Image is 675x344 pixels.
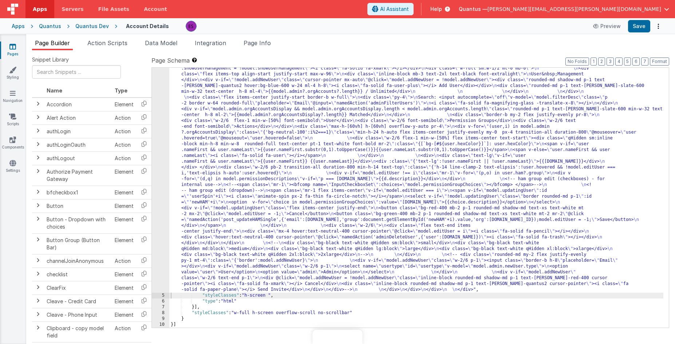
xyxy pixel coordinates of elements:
[126,23,169,29] h4: Account Details
[591,58,597,66] button: 1
[186,21,196,31] img: 2445f8d87038429357ee99e9bdfcd63a
[112,111,137,124] td: Action
[653,21,663,31] button: Options
[152,322,169,328] div: 10
[75,23,109,30] div: Quantus Dev
[44,138,112,151] td: authLoginOauth
[44,308,112,321] td: Cleave - Phone Input
[112,199,137,213] td: Element
[615,58,623,66] button: 4
[112,268,137,281] td: Element
[44,186,112,199] td: bfcheckbox1
[565,58,589,66] button: No Folds
[32,56,69,63] span: Snippet Library
[367,3,414,15] button: AI Assistant
[112,254,137,268] td: Action
[112,213,137,233] td: Element
[12,23,25,30] div: Apps
[152,293,169,298] div: 5
[112,294,137,308] td: Element
[32,65,121,79] input: Search Snippets ...
[35,39,70,47] span: Page Builder
[487,5,661,13] span: [PERSON_NAME][EMAIL_ADDRESS][PERSON_NAME][DOMAIN_NAME]
[33,5,47,13] span: Apps
[112,138,137,151] td: Action
[112,98,137,111] td: Element
[607,58,614,66] button: 3
[44,199,112,213] td: Button
[112,233,137,254] td: Element
[152,298,169,304] div: 6
[151,56,190,65] span: Page Schema
[112,308,137,321] td: Element
[112,165,137,186] td: Element
[98,5,130,13] span: File Assets
[44,98,112,111] td: Accordion
[459,5,487,13] span: Quantus —
[459,5,669,13] button: Quantus — [PERSON_NAME][EMAIL_ADDRESS][PERSON_NAME][DOMAIN_NAME]
[62,5,83,13] span: Servers
[44,213,112,233] td: Button - Dropdown with choices
[44,233,112,254] td: Button Group (Button Bar)
[632,58,640,66] button: 6
[47,87,62,94] span: Name
[112,281,137,294] td: Element
[430,5,442,13] span: Help
[152,304,169,310] div: 7
[112,186,137,199] td: Element
[112,124,137,138] td: Action
[598,58,605,66] button: 2
[380,5,409,13] span: AI Assistant
[195,39,226,47] span: Integration
[44,124,112,138] td: authLogin
[624,58,631,66] button: 5
[145,39,177,47] span: Data Model
[112,321,137,342] td: Action
[44,254,112,268] td: channelJoinAnonymous
[39,23,61,30] div: Quantus
[628,20,650,32] button: Save
[44,111,112,124] td: Alert Action
[44,321,112,342] td: Clipboard - copy model field
[44,151,112,165] td: authLogout
[152,316,169,322] div: 9
[44,165,112,186] td: Authorize Payment Gateway
[112,151,137,165] td: Action
[650,58,669,66] button: Format
[44,281,112,294] td: ClearFix
[87,39,127,47] span: Action Scripts
[44,294,112,308] td: Cleave - Credit Card
[641,58,648,66] button: 7
[244,39,271,47] span: Page Info
[44,268,112,281] td: checklist
[589,20,625,32] button: Preview
[152,310,169,316] div: 8
[115,87,127,94] span: Type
